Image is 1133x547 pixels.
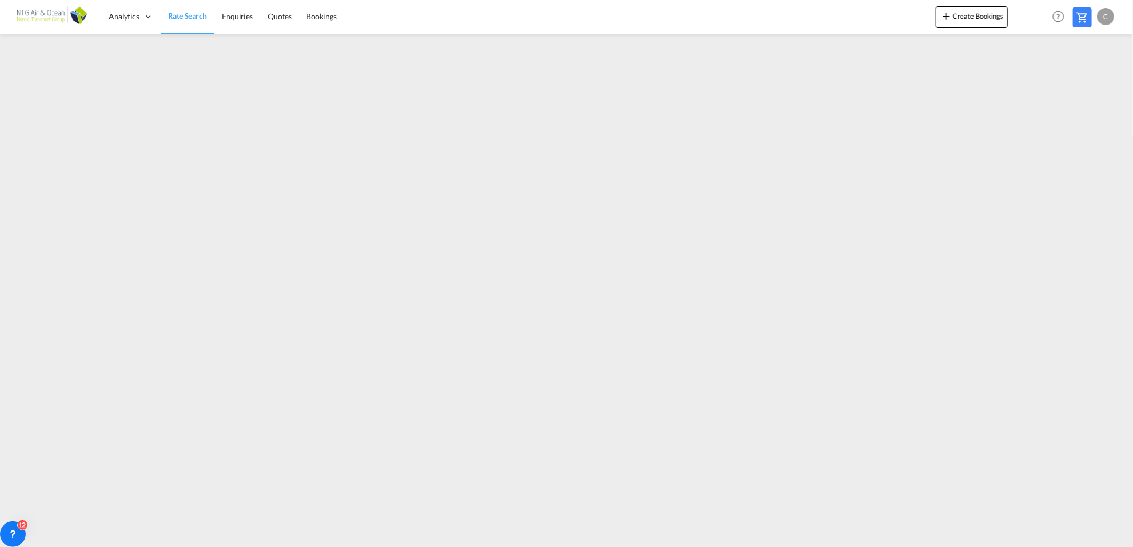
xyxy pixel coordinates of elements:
[1049,7,1067,26] span: Help
[222,12,253,21] span: Enquiries
[307,12,337,21] span: Bookings
[1097,8,1114,25] div: C
[16,5,88,29] img: af31b1c0b01f11ecbc353f8e72265e29.png
[936,6,1008,28] button: icon-plus 400-fgCreate Bookings
[109,11,139,22] span: Analytics
[268,12,291,21] span: Quotes
[940,10,953,22] md-icon: icon-plus 400-fg
[1049,7,1073,27] div: Help
[168,11,207,20] span: Rate Search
